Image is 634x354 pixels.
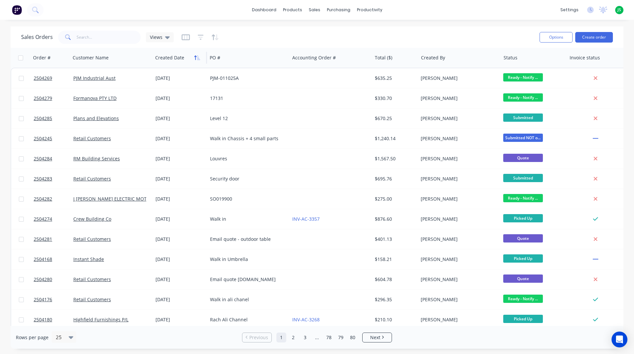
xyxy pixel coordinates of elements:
[249,334,268,341] span: Previous
[73,155,120,162] a: RM Building Services
[34,216,52,222] span: 2504274
[34,229,73,249] a: 2504281
[421,95,494,102] div: [PERSON_NAME]
[156,236,205,242] div: [DATE]
[239,333,395,342] ul: Pagination
[375,54,392,61] div: Total ($)
[503,134,543,142] span: Submitted NOT o...
[34,75,52,81] span: 2504269
[77,31,141,44] input: Search...
[34,129,73,148] a: 2504245
[503,194,543,202] span: Ready - Notify ...
[73,176,111,182] a: Retail Customers
[210,135,283,142] div: Walk in Chassis + 4 small parts
[300,333,310,342] a: Page 3
[503,174,543,182] span: Submitted
[73,276,111,282] a: Retail Customers
[210,216,283,222] div: Walk in
[370,334,380,341] span: Next
[156,155,205,162] div: [DATE]
[33,54,51,61] div: Order #
[210,296,283,303] div: Walk in ali chanel
[242,334,271,341] a: Previous page
[34,149,73,169] a: 2504284
[276,333,286,342] a: Page 1 is your current page
[34,169,73,189] a: 2504283
[375,256,413,263] div: $158.21
[292,216,320,222] a: INV-AC-3357
[503,295,543,303] span: Ready - Notify ...
[73,196,156,202] a: J [PERSON_NAME] ELECTRIC MOTORS
[280,5,305,15] div: products
[292,316,320,323] a: INV-AC-3268
[73,236,111,242] a: Retail Customers
[375,176,413,182] div: $695.76
[34,135,52,142] span: 2504245
[156,176,205,182] div: [DATE]
[210,196,283,202] div: SO019900
[156,316,205,323] div: [DATE]
[421,196,494,202] div: [PERSON_NAME]
[503,93,543,102] span: Ready - Notify ...
[156,196,205,202] div: [DATE]
[34,176,52,182] span: 2504283
[34,209,73,229] a: 2504274
[34,109,73,128] a: 2504285
[503,315,543,323] span: Picked Up
[375,296,413,303] div: $296.35
[421,276,494,283] div: [PERSON_NAME]
[16,334,49,341] span: Rows per page
[421,155,494,162] div: [PERSON_NAME]
[503,274,543,283] span: Quote
[34,115,52,122] span: 2504285
[375,115,413,122] div: $670.25
[421,75,494,81] div: [PERSON_NAME]
[324,5,354,15] div: purchasing
[34,270,73,289] a: 2504280
[375,95,413,102] div: $330.70
[34,249,73,269] a: 2504168
[73,296,111,303] a: Retail Customers
[375,216,413,222] div: $876.60
[156,75,205,81] div: [DATE]
[34,95,52,102] span: 2504279
[73,75,116,81] a: PJM Industrial Aust
[12,5,22,15] img: Factory
[503,214,543,222] span: Picked Up
[21,34,53,40] h1: Sales Orders
[503,113,543,122] span: Submitted
[156,276,205,283] div: [DATE]
[612,332,627,347] div: Open Intercom Messenger
[421,54,445,61] div: Created By
[557,5,582,15] div: settings
[421,216,494,222] div: [PERSON_NAME]
[150,34,162,41] span: Views
[34,296,52,303] span: 2504176
[504,54,517,61] div: Status
[375,316,413,323] div: $210.10
[421,135,494,142] div: [PERSON_NAME]
[73,135,111,142] a: Retail Customers
[210,256,283,263] div: Walk in Umbrella
[363,334,392,341] a: Next page
[375,135,413,142] div: $1,240.14
[34,68,73,88] a: 2504269
[210,316,283,323] div: Rach Ali Channel
[34,316,52,323] span: 2504180
[503,254,543,263] span: Picked Up
[375,236,413,242] div: $401.13
[34,236,52,242] span: 2504281
[210,75,283,81] div: PJM-011025A
[375,155,413,162] div: $1,567.50
[421,256,494,263] div: [PERSON_NAME]
[375,75,413,81] div: $635.25
[34,196,52,202] span: 2504282
[210,54,220,61] div: PO #
[156,256,205,263] div: [DATE]
[34,290,73,309] a: 2504176
[156,95,205,102] div: [DATE]
[312,333,322,342] a: Jump forward
[34,310,73,330] a: 2504180
[156,135,205,142] div: [DATE]
[210,276,283,283] div: Email quote [DOMAIN_NAME]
